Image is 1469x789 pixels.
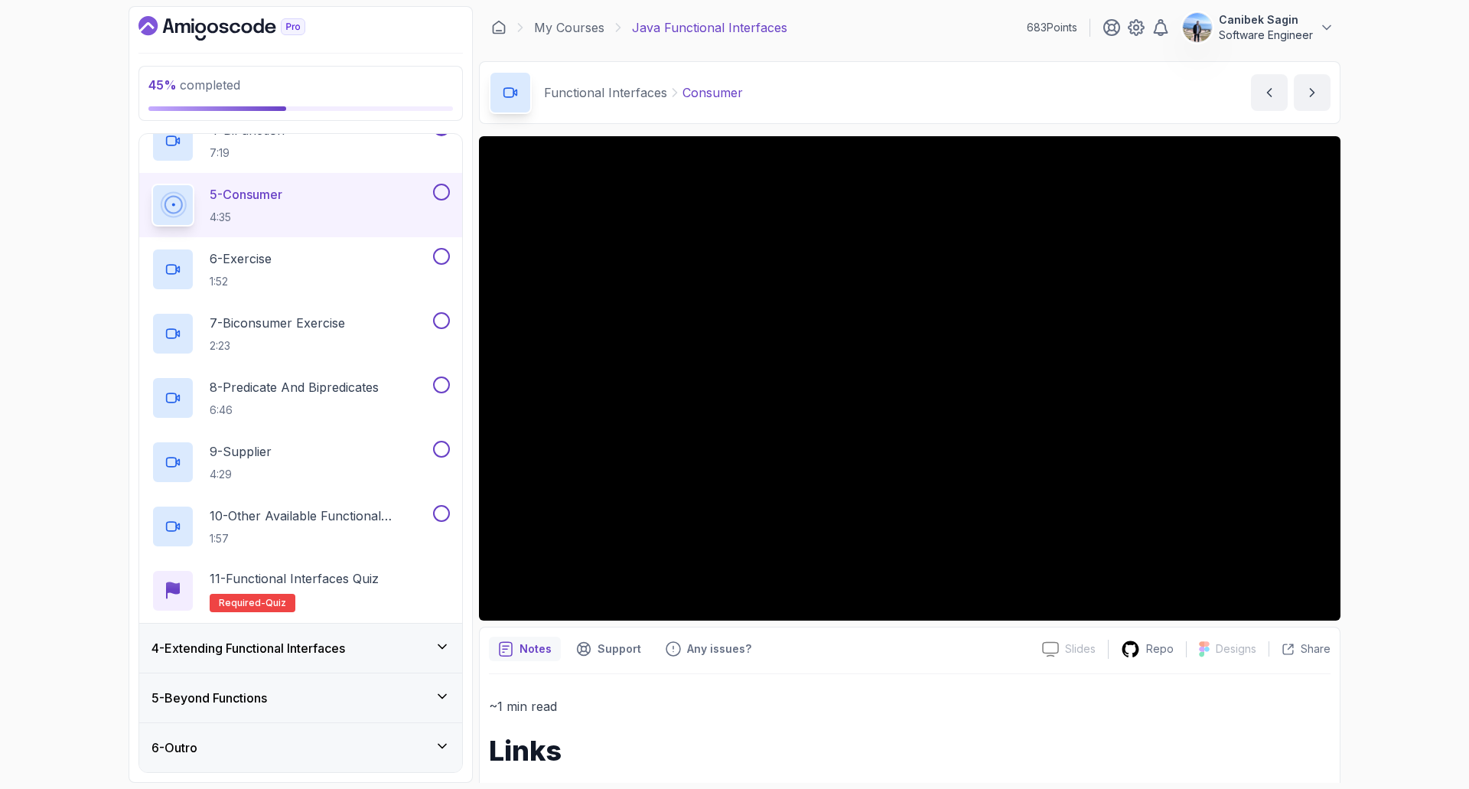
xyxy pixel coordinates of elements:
[210,378,379,396] p: 8 - Predicate And Bipredicates
[210,442,272,461] p: 9 - Supplier
[210,467,272,482] p: 4:29
[210,210,282,225] p: 4:35
[1065,641,1096,657] p: Slides
[210,507,430,525] p: 10 - Other Available Functional Interfaces
[1027,20,1077,35] p: 683 Points
[151,441,450,484] button: 9-Supplier4:29
[151,505,450,548] button: 10-Other Available Functional Interfaces1:57
[598,641,641,657] p: Support
[489,735,1331,766] h1: Links
[520,641,552,657] p: Notes
[210,274,272,289] p: 1:52
[1251,74,1288,111] button: previous content
[1109,640,1186,659] a: Repo
[151,119,450,162] button: 4-BiFunction7:19
[534,18,604,37] a: My Courses
[139,624,462,673] button: 4-Extending Functional Interfaces
[148,77,177,93] span: 45 %
[210,531,430,546] p: 1:57
[491,20,506,35] a: Dashboard
[138,16,340,41] a: Dashboard
[151,639,345,657] h3: 4 - Extending Functional Interfaces
[1182,12,1334,43] button: user profile imageCanibek SaginSoftware Engineer
[1183,13,1212,42] img: user profile image
[151,248,450,291] button: 6-Exercise1:52
[139,673,462,722] button: 5-Beyond Functions
[151,184,450,227] button: 5-Consumer4:35
[1269,641,1331,657] button: Share
[1294,74,1331,111] button: next content
[656,637,761,661] button: Feedback button
[1216,641,1256,657] p: Designs
[632,18,787,37] p: Java Functional Interfaces
[265,597,286,609] span: quiz
[210,338,345,354] p: 2:23
[139,723,462,772] button: 6-Outro
[210,185,282,204] p: 5 - Consumer
[682,83,743,102] p: Consumer
[1301,641,1331,657] p: Share
[210,403,379,418] p: 6:46
[489,696,1331,717] p: ~1 min read
[210,145,285,161] p: 7:19
[489,637,561,661] button: notes button
[687,641,751,657] p: Any issues?
[544,83,667,102] p: Functional Interfaces
[151,738,197,757] h3: 6 - Outro
[151,689,267,707] h3: 5 - Beyond Functions
[1146,641,1174,657] p: Repo
[479,136,1340,621] iframe: 5 - Consumer
[1219,28,1313,43] p: Software Engineer
[210,249,272,268] p: 6 - Exercise
[210,569,379,588] p: 11 - Functional Interfaces Quiz
[210,314,345,332] p: 7 - Biconsumer Exercise
[151,377,450,419] button: 8-Predicate And Bipredicates6:46
[567,637,650,661] button: Support button
[219,597,265,609] span: Required-
[1219,12,1313,28] p: Canibek Sagin
[148,77,240,93] span: completed
[151,312,450,355] button: 7-Biconsumer Exercise2:23
[151,569,450,612] button: 11-Functional Interfaces QuizRequired-quiz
